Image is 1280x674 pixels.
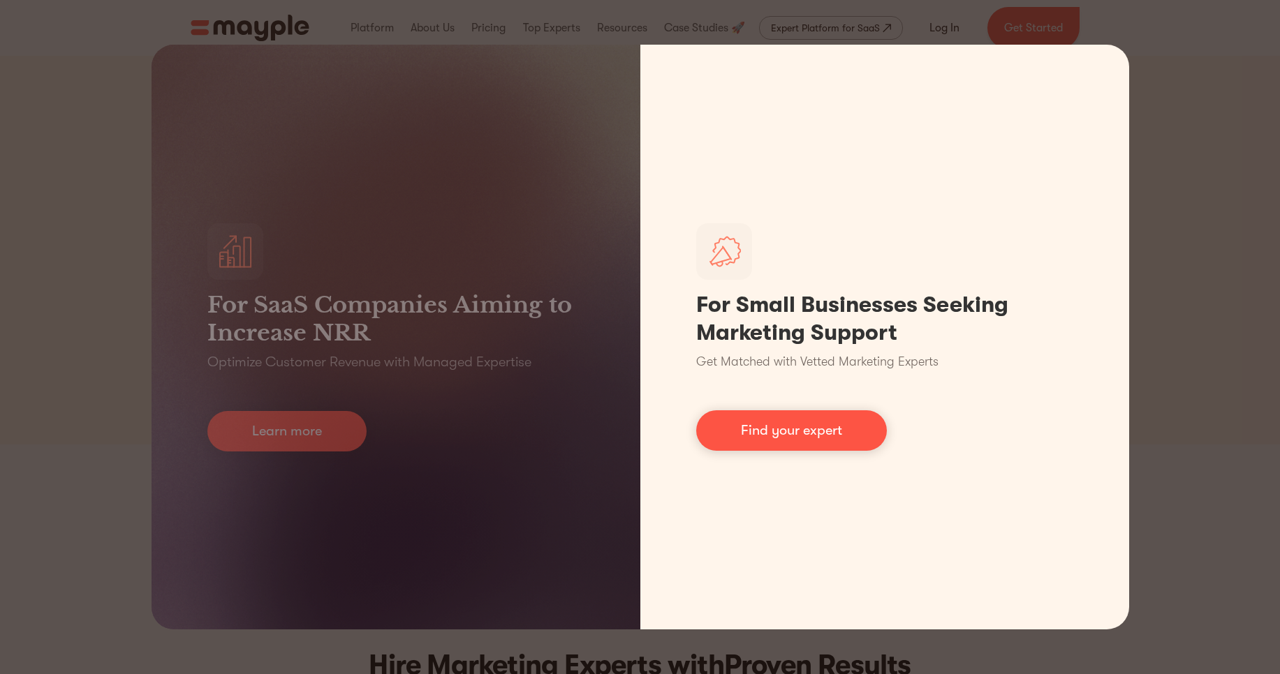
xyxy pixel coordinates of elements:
[696,410,887,451] a: Find your expert
[207,411,367,451] a: Learn more
[696,352,939,371] p: Get Matched with Vetted Marketing Experts
[207,291,584,347] h3: For SaaS Companies Aiming to Increase NRR
[207,352,531,372] p: Optimize Customer Revenue with Managed Expertise
[696,291,1073,347] h1: For Small Businesses Seeking Marketing Support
